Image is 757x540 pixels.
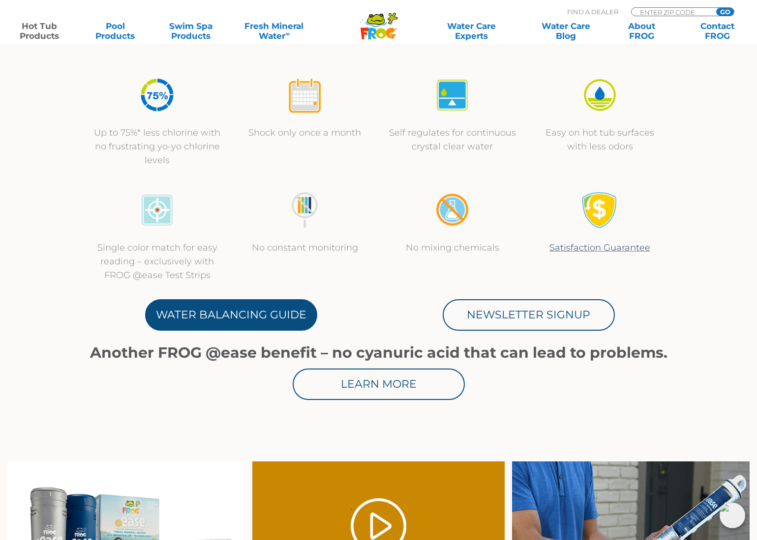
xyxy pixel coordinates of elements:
[241,126,369,140] p: Shock only once a month
[84,344,674,361] h1: Another FROG @ease benefit – no cyanuric acid that can lead to problems.
[139,192,176,228] img: icon-atease-color-match
[612,21,671,41] a: AboutFROG
[434,192,471,228] img: no-mixing1
[536,126,664,153] p: Easy on hot tub surfaces with less odors
[716,8,734,16] input: GO
[720,503,745,528] img: openIcon
[581,192,618,228] img: Satisfaction Guarantee Icon
[139,77,176,114] img: icon-atease-75percent-less
[238,21,311,41] a: Fresh MineralWater∞
[581,77,618,114] img: icon-atease-easy-on
[86,21,145,41] a: PoolProducts
[241,241,369,255] p: No constant monitoring
[93,126,221,167] p: Up to 75%* less chlorine with no frustrating yo-yo chlorine levels
[639,8,705,16] input: Zip Code Form
[285,30,290,37] sup: ∞
[286,192,323,228] img: no-constant-monitoring1
[424,21,520,41] a: Water CareExperts
[549,242,650,253] a: Satisfaction Guarantee
[434,77,471,114] img: icon-atease-self-regulates
[93,241,221,282] p: Single color match for easy reading – exclusively with FROG @ease Test Strips
[389,241,516,255] p: No mixing chemicals
[389,126,516,153] p: Self regulates for continuous crystal clear water
[161,21,220,41] a: Swim SpaProducts
[293,369,465,400] a: Learn More
[145,299,317,331] a: Water Balancing Guide
[688,21,747,41] a: ContactFROG
[537,21,596,41] a: Water CareBlog
[443,299,615,331] a: Newsletter Signup
[567,7,618,16] p: Find A Dealer
[286,77,323,114] img: icon-atease-shock-once
[10,21,69,41] a: Hot TubProducts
